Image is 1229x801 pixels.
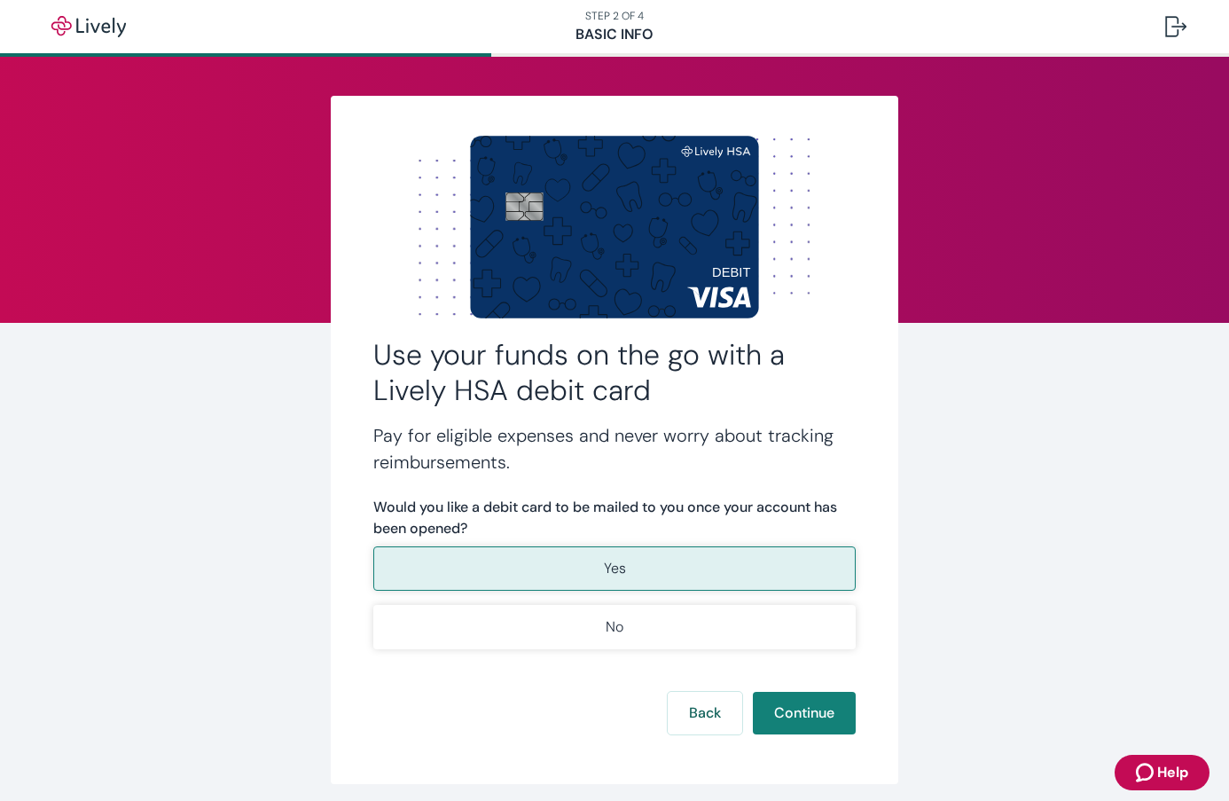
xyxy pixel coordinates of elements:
p: Yes [604,558,626,579]
button: Log out [1151,5,1201,48]
span: Help [1157,762,1188,783]
h2: Use your funds on the go with a Lively HSA debit card [373,337,856,408]
button: Yes [373,546,856,591]
img: Dot background [373,138,856,316]
h4: Pay for eligible expenses and never worry about tracking reimbursements. [373,422,856,475]
button: Back [668,692,742,734]
img: Debit card [470,136,759,318]
button: Zendesk support iconHelp [1115,755,1209,790]
p: No [606,616,623,638]
svg: Zendesk support icon [1136,762,1157,783]
button: No [373,605,856,649]
button: Continue [753,692,856,734]
img: Lively [39,16,138,37]
label: Would you like a debit card to be mailed to you once your account has been opened? [373,497,856,539]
